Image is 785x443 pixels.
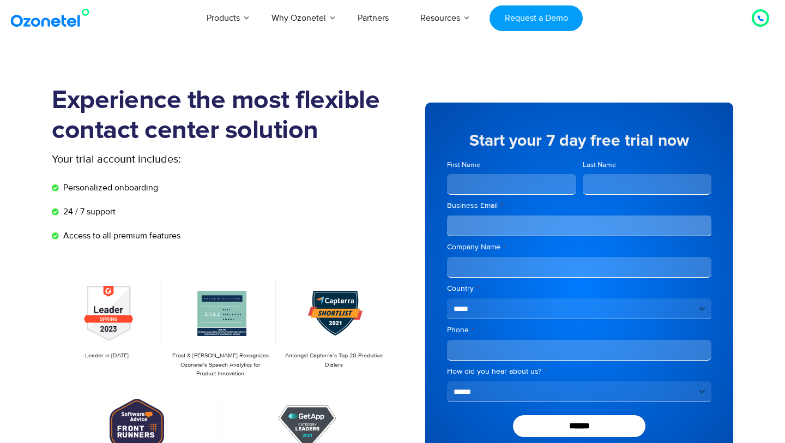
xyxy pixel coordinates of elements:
[61,229,180,242] span: Access to all premium features
[52,151,311,167] p: Your trial account includes:
[61,181,158,194] span: Personalized onboarding
[447,325,711,336] label: Phone
[61,205,116,218] span: 24 / 7 support
[447,283,711,294] label: Country
[447,200,711,211] label: Business Email
[447,133,711,149] h5: Start your 7 day free trial now
[285,351,384,369] p: Amongst Capterra’s Top 20 Predictive Dialers
[447,160,576,170] label: First Name
[171,351,270,379] p: Frost & [PERSON_NAME] Recognizes Ozonetel's Speech Analytics for Product Innovation
[447,366,711,377] label: How did you hear about us?
[583,160,712,170] label: Last Name
[52,86,392,146] h1: Experience the most flexible contact center solution
[447,242,711,253] label: Company Name
[57,351,156,361] p: Leader in [DATE]
[490,5,583,31] a: Request a Demo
